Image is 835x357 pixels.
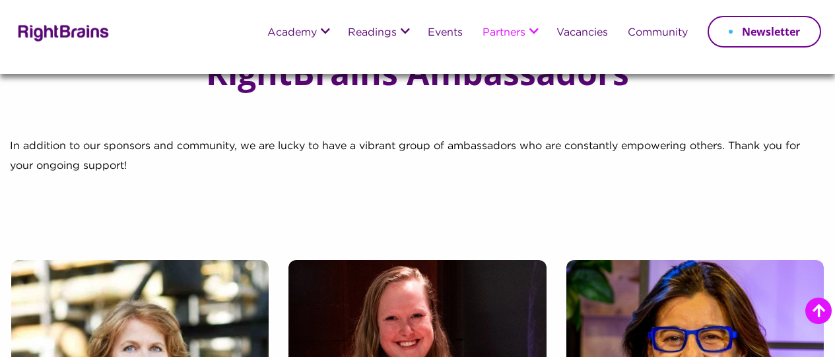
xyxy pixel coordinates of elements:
img: Rightbrains [14,22,110,42]
a: Readings [348,28,397,39]
a: Vacancies [556,28,608,39]
a: Academy [267,28,317,39]
a: Newsletter [708,16,821,48]
a: Partners [483,28,525,39]
p: In addition to our sponsors and community, we are lucky to have a vibrant group of ambassadors wh... [10,137,825,189]
a: Events [428,28,463,39]
h1: RightBrains Ambassadors [206,56,629,89]
a: Community [628,28,688,39]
